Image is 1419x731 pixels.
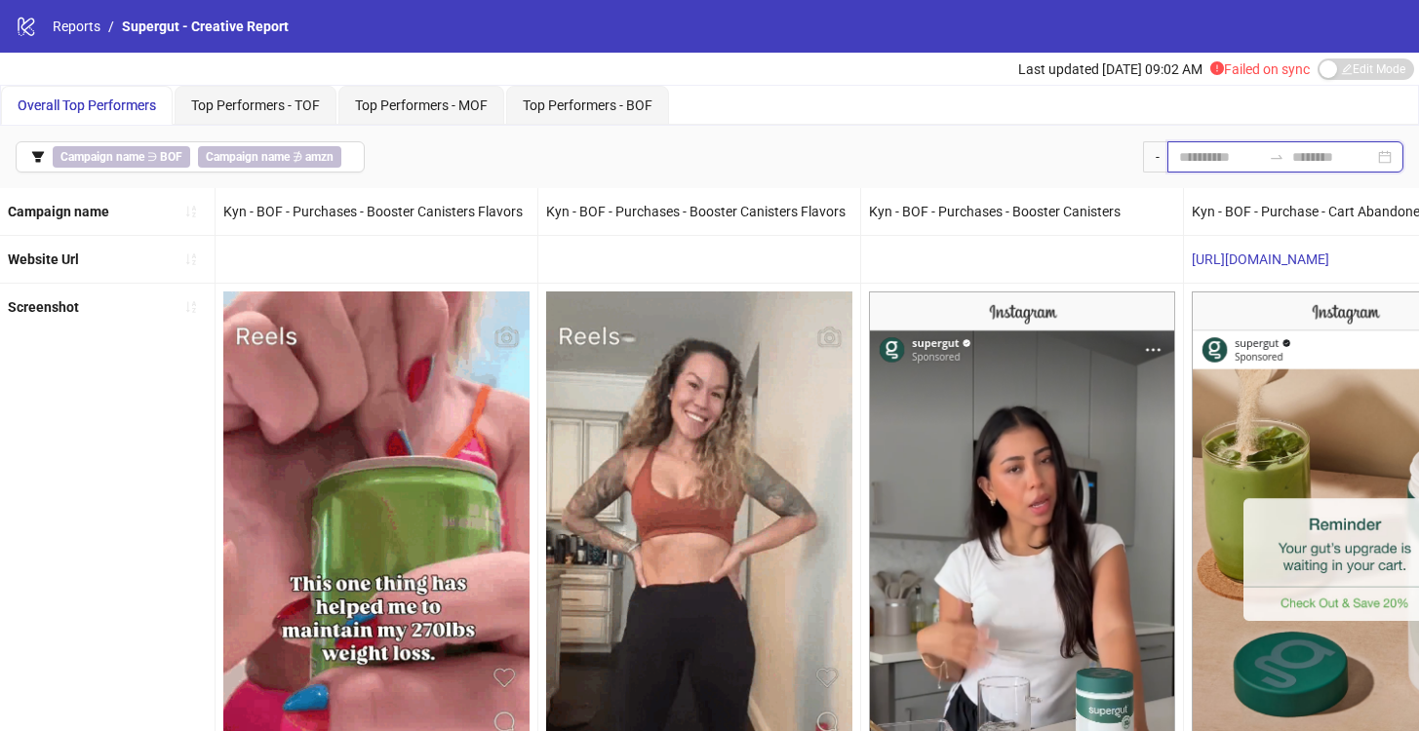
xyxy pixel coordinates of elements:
[1210,61,1224,75] span: exclamation-circle
[1192,251,1329,267] a: [URL][DOMAIN_NAME]
[18,97,156,113] span: Overall Top Performers
[538,188,860,235] div: Kyn - BOF - Purchases - Booster Canisters Flavors
[16,141,365,173] button: Campaign name ∋ BOFCampaign name ∌ amzn
[184,205,198,218] span: sort-ascending
[49,16,104,37] a: Reports
[8,251,79,267] b: Website Url
[31,150,45,164] span: filter
[861,188,1183,235] div: Kyn - BOF - Purchases - Booster Canisters
[53,146,190,168] span: ∋
[108,16,114,37] li: /
[8,299,79,315] b: Screenshot
[305,150,334,164] b: amzn
[1143,141,1167,173] div: -
[1269,149,1284,165] span: to
[355,97,488,113] span: Top Performers - MOF
[523,97,652,113] span: Top Performers - BOF
[8,204,109,219] b: Campaign name
[1018,61,1202,77] span: Last updated [DATE] 09:02 AM
[122,19,289,34] span: Supergut - Creative Report
[1210,61,1310,77] span: Failed on sync
[60,150,144,164] b: Campaign name
[1269,149,1284,165] span: swap-right
[216,188,537,235] div: Kyn - BOF - Purchases - Booster Canisters Flavors
[184,252,198,266] span: sort-ascending
[191,97,320,113] span: Top Performers - TOF
[198,146,341,168] span: ∌
[184,300,198,314] span: sort-ascending
[206,150,290,164] b: Campaign name
[160,150,182,164] b: BOF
